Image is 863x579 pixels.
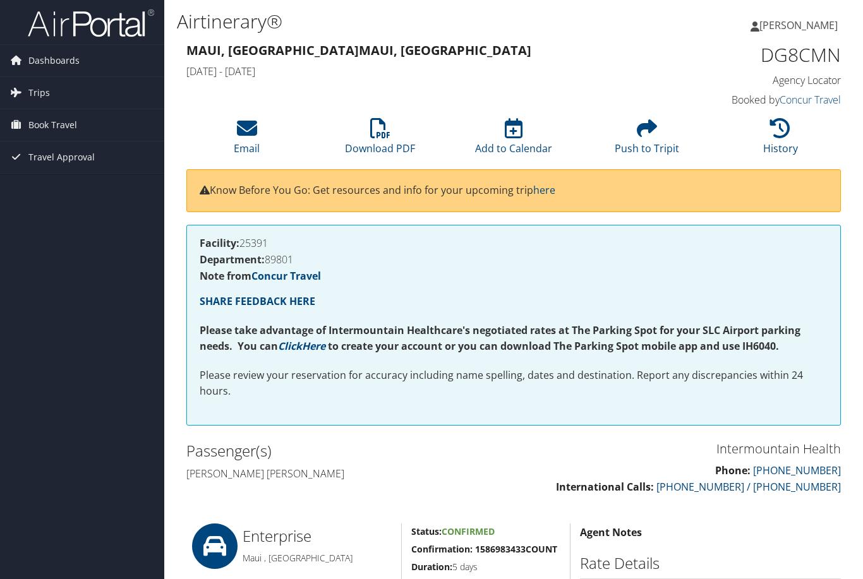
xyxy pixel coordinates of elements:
a: [PHONE_NUMBER] / [PHONE_NUMBER] [656,480,841,494]
a: History [763,125,798,155]
a: Here [302,339,325,353]
a: Concur Travel [251,269,321,283]
span: Dashboards [28,45,80,76]
strong: Please take advantage of Intermountain Healthcare's negotiated rates at The Parking Spot for your... [200,323,800,354]
img: airportal-logo.png [28,8,154,38]
a: Email [234,125,260,155]
h2: Passenger(s) [186,440,504,462]
strong: Agent Notes [580,525,642,539]
strong: Duration: [411,561,452,573]
strong: International Calls: [556,480,654,494]
h5: Maui , [GEOGRAPHIC_DATA] [243,552,392,564]
a: [PERSON_NAME] [751,6,850,44]
a: Click [278,339,302,353]
strong: Phone: [715,463,751,477]
strong: Facility: [200,236,239,250]
h1: DG8CMN [692,42,842,68]
span: Confirmed [442,525,495,537]
a: SHARE FEEDBACK HERE [200,294,315,308]
h4: [PERSON_NAME] [PERSON_NAME] [186,467,504,481]
span: Travel Approval [28,141,95,173]
strong: Department: [200,253,265,266]
h4: Agency Locator [692,73,842,87]
strong: to create your account or you can download The Parking Spot mobile app and use IH6040. [328,339,779,353]
p: Know Before You Go: Get resources and info for your upcoming trip [200,182,828,199]
a: Concur Travel [780,93,841,107]
strong: Status: [411,525,442,537]
h1: Airtinerary® [177,8,626,35]
h4: [DATE] - [DATE] [186,64,673,78]
strong: Confirmation: 1586983433COUNT [411,543,557,555]
strong: Maui, [GEOGRAPHIC_DATA] Maui, [GEOGRAPHIC_DATA] [186,42,531,59]
h4: 25391 [200,238,828,248]
h3: Intermountain Health [523,440,841,458]
p: Please review your reservation for accuracy including name spelling, dates and destination. Repor... [200,367,828,400]
h2: Rate Details [580,552,841,574]
span: [PERSON_NAME] [759,18,838,32]
span: Book Travel [28,109,77,141]
strong: Note from [200,269,321,283]
h2: Enterprise [243,525,392,547]
h4: Booked by [692,93,842,107]
a: Add to Calendar [475,125,552,155]
h5: 5 days [411,561,560,573]
h4: 89801 [200,254,828,265]
a: Download PDF [345,125,415,155]
a: [PHONE_NUMBER] [753,463,841,477]
a: here [533,183,555,197]
span: Trips [28,77,50,109]
a: Push to Tripit [615,125,679,155]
